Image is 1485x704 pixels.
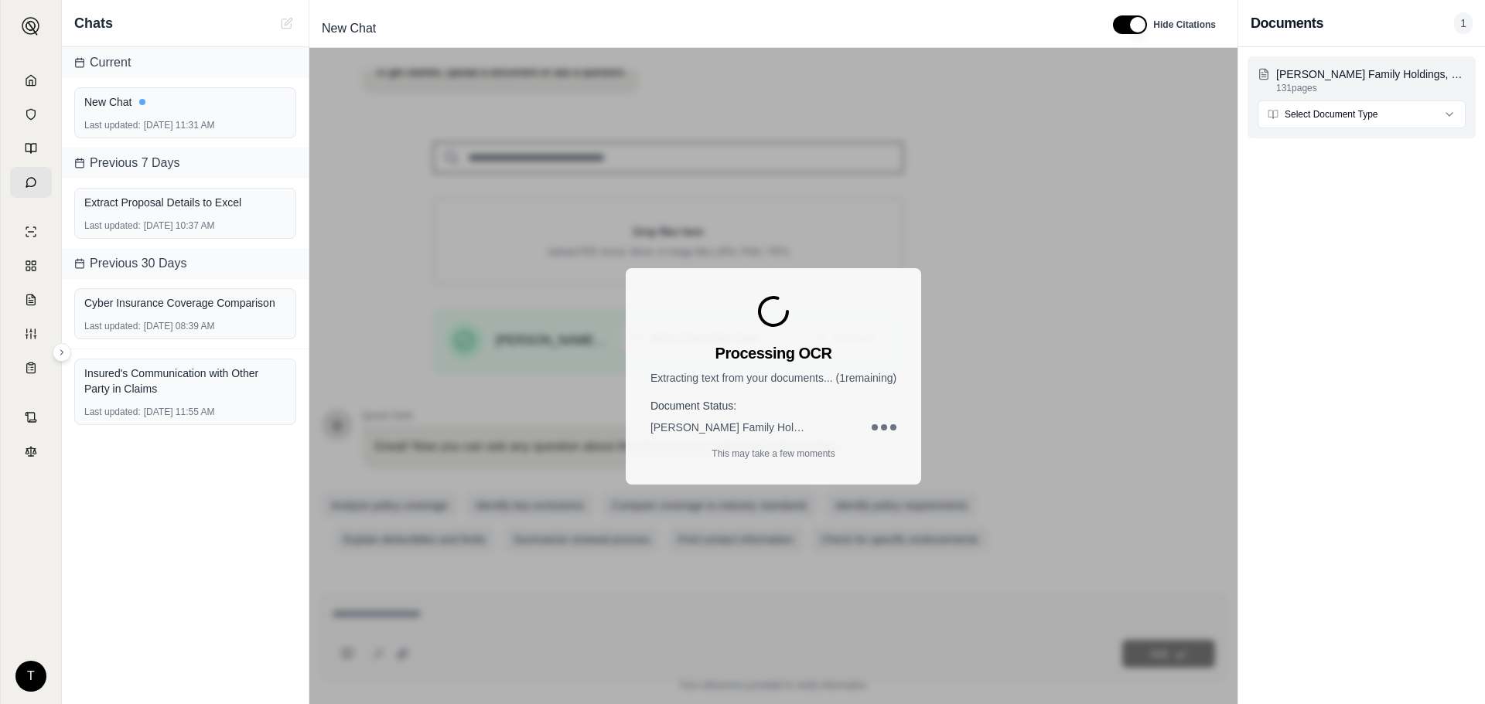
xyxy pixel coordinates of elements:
div: Current [62,47,309,78]
a: Single Policy [10,216,52,247]
p: 131 pages [1276,82,1466,94]
button: Cannot create new chat while OCR is processing [278,14,296,32]
div: [DATE] 11:55 AM [84,406,286,418]
a: Custom Report [10,318,52,349]
a: Home [10,65,52,96]
div: T [15,661,46,692]
p: Extracting text from your documents... ( 1 remaining) [650,370,896,386]
span: Hide Citations [1153,19,1216,31]
div: Previous 30 Days [62,248,309,279]
span: Last updated: [84,320,141,332]
div: Extract Proposal Details to Excel [84,195,286,210]
h3: Documents [1251,12,1323,34]
span: Last updated: [84,119,141,131]
a: Claim Coverage [10,284,52,315]
div: Insured's Communication with Other Party in Claims [84,366,286,396]
p: This may take a few moments [712,447,835,460]
span: Last updated: [84,219,141,232]
div: Cyber Insurance Coverage Comparison [84,295,286,311]
button: Expand sidebar [15,11,46,42]
button: [PERSON_NAME] Family Holdings, LLC Quote - CFC.pdf131pages [1258,66,1466,94]
span: New Chat [316,16,382,41]
a: Legal Search Engine [10,436,52,467]
a: Coverage Table [10,352,52,383]
div: [DATE] 11:31 AM [84,119,286,131]
a: Contract Analysis [10,402,52,433]
div: [DATE] 10:37 AM [84,219,286,232]
span: Chats [74,12,113,34]
span: Last updated: [84,406,141,418]
h3: Processing OCR [715,342,832,364]
div: Previous 7 Days [62,148,309,179]
h4: Document Status: [650,398,896,413]
span: 1 [1454,12,1473,34]
a: Prompt Library [10,133,52,164]
button: Expand sidebar [53,343,71,362]
div: Edit Title [316,16,1094,41]
p: Perkins Family Holdings, LLC Quote - CFC.pdf [1276,66,1466,82]
a: Policy Comparisons [10,250,52,281]
a: Documents Vault [10,99,52,130]
div: New Chat [84,94,286,110]
a: Chat [10,167,52,198]
img: Expand sidebar [22,17,40,36]
span: [PERSON_NAME] Family Holdings, LLC Quote - CFC.pdf [650,420,805,435]
div: [DATE] 08:39 AM [84,320,286,332]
